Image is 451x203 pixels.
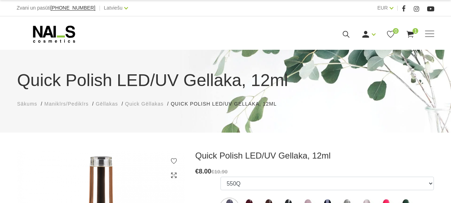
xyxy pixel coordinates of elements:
span: | [397,4,398,12]
span: 1 [413,28,418,34]
span: € [195,168,199,175]
a: Gēllakas [96,100,118,108]
span: 8.00 [199,168,211,175]
a: [PHONE_NUMBER] [51,5,95,11]
span: Quick Gēllakas [125,101,164,107]
a: Quick Gēllakas [125,100,164,108]
span: Gēllakas [96,101,118,107]
h3: Quick Polish LED/UV Gellaka, 12ml [195,150,434,161]
a: Sākums [17,100,37,108]
a: EUR [377,4,388,12]
span: Sākums [17,101,37,107]
s: €10.90 [211,169,228,175]
span: | [99,4,100,12]
span: 0 [393,28,399,34]
h1: Quick Polish LED/UV Gellaka, 12ml [17,68,434,93]
a: Latviešu [104,4,123,12]
span: Manikīrs/Pedikīrs [44,101,88,107]
a: 0 [386,30,395,39]
a: Manikīrs/Pedikīrs [44,100,88,108]
div: Zvani un pasūti [17,4,95,12]
li: Quick Polish LED/UV Gellaka, 12ml [171,100,284,108]
a: 1 [406,30,415,39]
